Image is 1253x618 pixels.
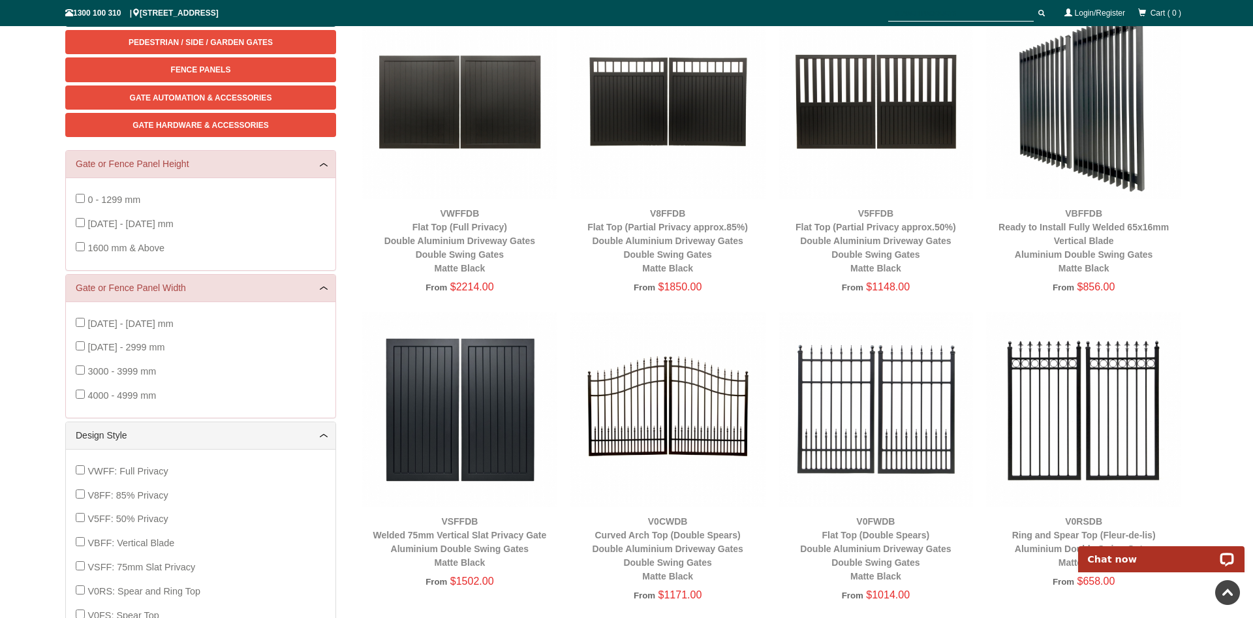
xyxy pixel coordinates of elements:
[76,157,326,171] a: Gate or Fence Panel Height
[450,576,494,587] span: $1502.00
[866,589,910,600] span: $1014.00
[87,514,168,524] span: V5FF: 50% Privacy
[888,5,1034,22] input: SEARCH PRODUCTS
[425,577,447,587] span: From
[1151,8,1181,18] span: Cart ( 0 )
[171,65,231,74] span: Fence Panels
[130,93,272,102] span: Gate Automation & Accessories
[65,85,336,110] a: Gate Automation & Accessories
[450,281,494,292] span: $2214.00
[87,342,164,352] span: [DATE] - 2999 mm
[842,283,863,292] span: From
[1077,281,1115,292] span: $856.00
[373,516,546,568] a: VSFFDBWelded 75mm Vertical Slat Privacy GateAluminium Double Swing GatesMatte Black
[1077,576,1115,587] span: $658.00
[796,208,956,273] a: V5FFDBFlat Top (Partial Privacy approx.50%)Double Aluminium Driveway GatesDouble Swing GatesMatte...
[87,219,173,229] span: [DATE] - [DATE] mm
[592,516,743,581] a: V0CWDBCurved Arch Top (Double Spears)Double Aluminium Driveway GatesDouble Swing GatesMatte Black
[866,281,910,292] span: $1148.00
[87,366,156,377] span: 3000 - 3999 mm
[658,589,702,600] span: $1171.00
[76,281,326,295] a: Gate or Fence Panel Width
[132,121,269,130] span: Gate Hardware & Accessories
[384,208,535,273] a: VWFFDBFlat Top (Full Privacy)Double Aluminium Driveway GatesDouble Swing GatesMatte Black
[779,312,974,507] img: V0FWDB - Flat Top (Double Spears) - Double Aluminium Driveway Gates - Double Swing Gates - Matte ...
[362,4,557,199] img: VWFFDB - Flat Top (Full Privacy) - Double Aluminium Driveway Gates - Double Swing Gates - Matte B...
[800,516,951,581] a: V0FWDBFlat Top (Double Spears)Double Aluminium Driveway GatesDouble Swing GatesMatte Black
[87,466,168,476] span: VWFF: Full Privacy
[1012,516,1156,568] a: V0RSDBRing and Spear Top (Fleur-de-lis)Aluminium Double Swing GatesMatte Black
[658,281,702,292] span: $1850.00
[986,4,1181,199] img: VBFFDB - Ready to Install Fully Welded 65x16mm Vertical Blade - Aluminium Double Swing Gates - Ma...
[87,318,173,329] span: [DATE] - [DATE] mm
[1075,8,1125,18] a: Login/Register
[87,586,200,596] span: V0RS: Spear and Ring Top
[1053,283,1074,292] span: From
[570,312,766,507] img: V0CWDB - Curved Arch Top (Double Spears) - Double Aluminium Driveway Gates - Double Swing Gates -...
[87,490,168,501] span: V8FF: 85% Privacy
[129,38,273,47] span: Pedestrian / Side / Garden Gates
[65,113,336,137] a: Gate Hardware & Accessories
[634,283,655,292] span: From
[1053,577,1074,587] span: From
[842,591,863,600] span: From
[65,30,336,54] a: Pedestrian / Side / Garden Gates
[986,312,1181,507] img: V0RSDB - Ring and Spear Top (Fleur-de-lis) - Aluminium Double Swing Gates - Matte Black - Gate Wa...
[570,4,766,199] img: V8FFDB - Flat Top (Partial Privacy approx.85%) - Double Aluminium Driveway Gates - Double Swing G...
[362,312,557,507] img: VSFFDB - Welded 75mm Vertical Slat Privacy Gate - Aluminium Double Swing Gates - Matte Black - Ga...
[779,4,974,199] img: V5FFDB - Flat Top (Partial Privacy approx.50%) - Double Aluminium Driveway Gates - Double Swing G...
[998,208,1169,273] a: VBFFDBReady to Install Fully Welded 65x16mm Vertical BladeAluminium Double Swing GatesMatte Black
[425,283,447,292] span: From
[65,8,219,18] span: 1300 100 310 | [STREET_ADDRESS]
[87,538,174,548] span: VBFF: Vertical Blade
[87,243,164,253] span: 1600 mm & Above
[1070,531,1253,572] iframe: LiveChat chat widget
[87,390,156,401] span: 4000 - 4999 mm
[87,562,195,572] span: VSFF: 75mm Slat Privacy
[587,208,748,273] a: V8FFDBFlat Top (Partial Privacy approx.85%)Double Aluminium Driveway GatesDouble Swing GatesMatte...
[634,591,655,600] span: From
[76,429,326,442] a: Design Style
[87,194,140,205] span: 0 - 1299 mm
[65,57,336,82] a: Fence Panels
